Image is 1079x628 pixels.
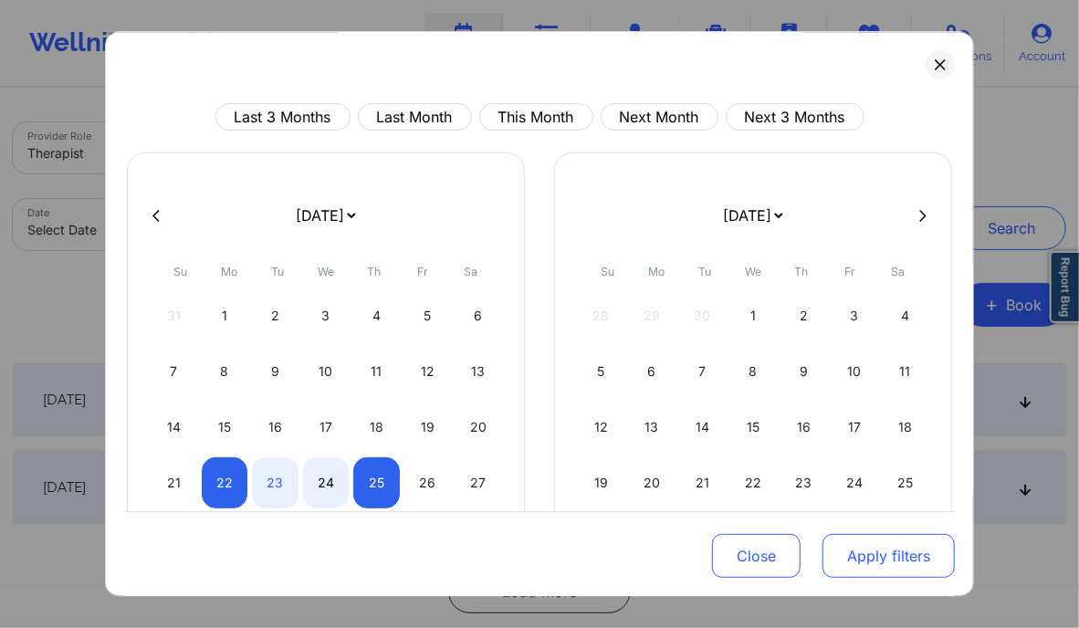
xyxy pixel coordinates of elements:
[578,457,624,508] div: Sun Oct 19 2025
[215,103,351,131] button: Last 3 Months
[303,402,350,453] div: Wed Sep 17 2025
[745,265,761,278] abbr: Wednesday
[795,265,809,278] abbr: Thursday
[578,402,624,453] div: Sun Oct 12 2025
[679,402,726,453] div: Tue Oct 14 2025
[730,457,777,508] div: Wed Oct 22 2025
[629,402,676,453] div: Mon Oct 13 2025
[730,290,777,341] div: Wed Oct 01 2025
[303,457,350,508] div: Wed Sep 24 2025
[648,265,665,278] abbr: Monday
[303,346,350,397] div: Wed Sep 10 2025
[832,457,878,508] div: Fri Oct 24 2025
[601,103,718,131] button: Next Month
[629,346,676,397] div: Mon Oct 06 2025
[417,265,428,278] abbr: Friday
[202,290,248,341] div: Mon Sep 01 2025
[479,103,593,131] button: This Month
[780,402,827,453] div: Thu Oct 16 2025
[151,402,197,453] div: Sun Sep 14 2025
[780,346,827,397] div: Thu Oct 09 2025
[892,265,906,278] abbr: Saturday
[368,265,382,278] abbr: Thursday
[679,457,726,508] div: Tue Oct 21 2025
[252,402,299,453] div: Tue Sep 16 2025
[151,346,197,397] div: Sun Sep 07 2025
[726,103,864,131] button: Next 3 Months
[844,265,855,278] abbr: Friday
[882,290,928,341] div: Sat Oct 04 2025
[730,402,777,453] div: Wed Oct 15 2025
[730,346,777,397] div: Wed Oct 08 2025
[780,290,827,341] div: Thu Oct 02 2025
[465,265,478,278] abbr: Saturday
[822,534,955,578] button: Apply filters
[404,346,451,397] div: Fri Sep 12 2025
[353,457,400,508] div: Thu Sep 25 2025
[455,346,501,397] div: Sat Sep 13 2025
[353,290,400,341] div: Thu Sep 04 2025
[832,346,878,397] div: Fri Oct 10 2025
[202,457,248,508] div: Mon Sep 22 2025
[404,290,451,341] div: Fri Sep 05 2025
[221,265,237,278] abbr: Monday
[174,265,188,278] abbr: Sunday
[358,103,472,131] button: Last Month
[455,457,501,508] div: Sat Sep 27 2025
[882,402,928,453] div: Sat Oct 18 2025
[882,346,928,397] div: Sat Oct 11 2025
[455,402,501,453] div: Sat Sep 20 2025
[780,457,827,508] div: Thu Oct 23 2025
[202,346,248,397] div: Mon Sep 08 2025
[252,290,299,341] div: Tue Sep 02 2025
[455,290,501,341] div: Sat Sep 06 2025
[712,534,801,578] button: Close
[252,346,299,397] div: Tue Sep 09 2025
[252,457,299,508] div: Tue Sep 23 2025
[679,346,726,397] div: Tue Oct 07 2025
[353,402,400,453] div: Thu Sep 18 2025
[698,265,711,278] abbr: Tuesday
[404,457,451,508] div: Fri Sep 26 2025
[578,346,624,397] div: Sun Oct 05 2025
[318,265,334,278] abbr: Wednesday
[882,457,928,508] div: Sat Oct 25 2025
[404,402,451,453] div: Fri Sep 19 2025
[151,457,197,508] div: Sun Sep 21 2025
[202,402,248,453] div: Mon Sep 15 2025
[832,402,878,453] div: Fri Oct 17 2025
[353,346,400,397] div: Thu Sep 11 2025
[303,290,350,341] div: Wed Sep 03 2025
[832,290,878,341] div: Fri Oct 03 2025
[629,457,676,508] div: Mon Oct 20 2025
[602,265,615,278] abbr: Sunday
[271,265,284,278] abbr: Tuesday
